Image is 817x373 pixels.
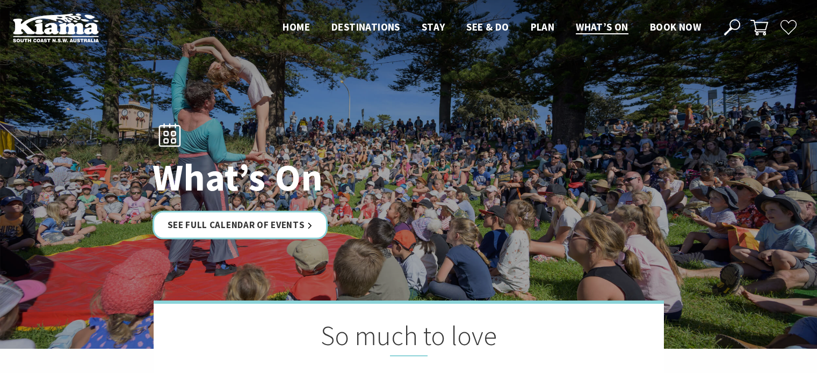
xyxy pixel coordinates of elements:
span: Plan [531,20,555,33]
span: What’s On [576,20,628,33]
span: Book now [650,20,701,33]
h1: What’s On [153,157,456,198]
span: See & Do [466,20,509,33]
span: Destinations [331,20,400,33]
h2: So much to love [207,320,610,356]
span: Home [283,20,310,33]
img: Kiama Logo [13,13,99,42]
span: Stay [422,20,445,33]
a: See Full Calendar of Events [153,211,328,239]
nav: Main Menu [272,19,712,36]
